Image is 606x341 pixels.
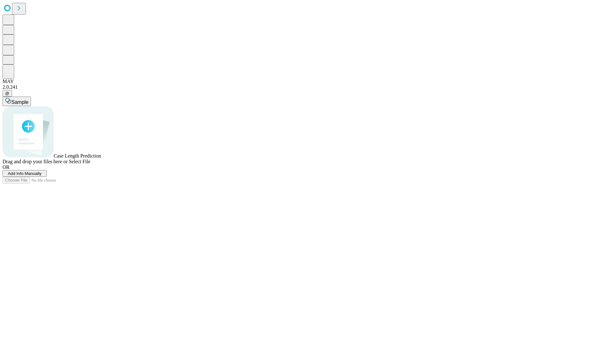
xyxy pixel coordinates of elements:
button: @ [3,90,12,97]
span: Add Info Manually [8,171,42,176]
button: Sample [3,97,31,106]
span: Select File [69,159,90,164]
span: @ [5,91,9,96]
button: Add Info Manually [3,170,47,177]
span: OR [3,165,9,170]
div: 2.0.241 [3,84,603,90]
div: MAY [3,79,603,84]
span: Sample [11,99,28,105]
span: Drag and drop your files here or [3,159,68,164]
span: Case Length Prediction [54,153,101,159]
